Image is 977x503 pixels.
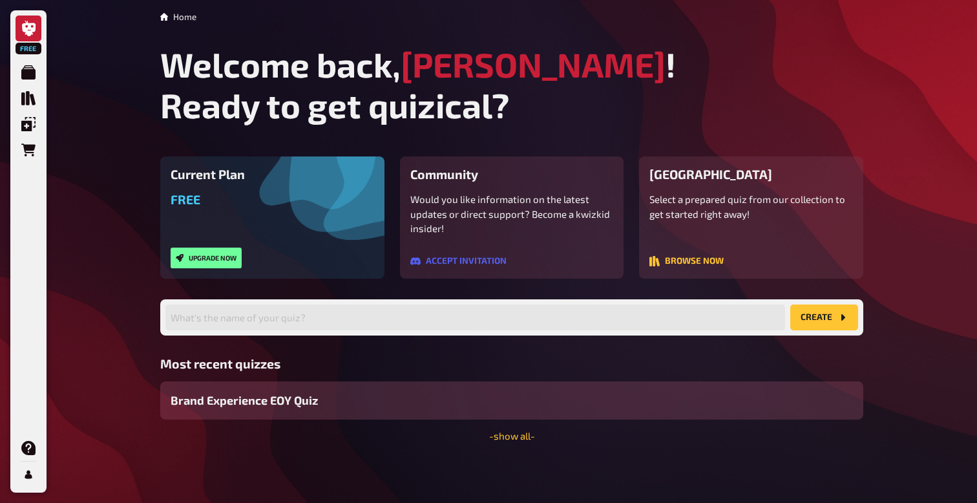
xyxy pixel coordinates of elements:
p: Would you like information on the latest updates or direct support? Become a kwizkid insider! [410,192,614,236]
span: [PERSON_NAME] [401,44,666,85]
button: create [790,305,858,330]
input: What's the name of your quiz? [165,305,785,330]
a: Brand Experience EOY Quiz [160,381,863,420]
li: Home [173,10,196,23]
p: Select a prepared quiz from our collection to get started right away! [649,192,853,221]
h3: Most recent quizzes [160,356,863,371]
span: Free [17,45,40,52]
a: Accept invitation [410,257,507,268]
h3: Current Plan [171,167,374,182]
h1: Welcome back, ! Ready to get quizical? [160,44,863,125]
span: Free [171,192,200,207]
button: Accept invitation [410,256,507,266]
a: -show all- [489,430,535,442]
h3: Community [410,167,614,182]
button: Upgrade now [171,248,242,268]
span: Brand Experience EOY Quiz [171,392,318,409]
h3: [GEOGRAPHIC_DATA] [649,167,853,182]
button: Browse now [649,256,724,266]
a: Browse now [649,257,724,268]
